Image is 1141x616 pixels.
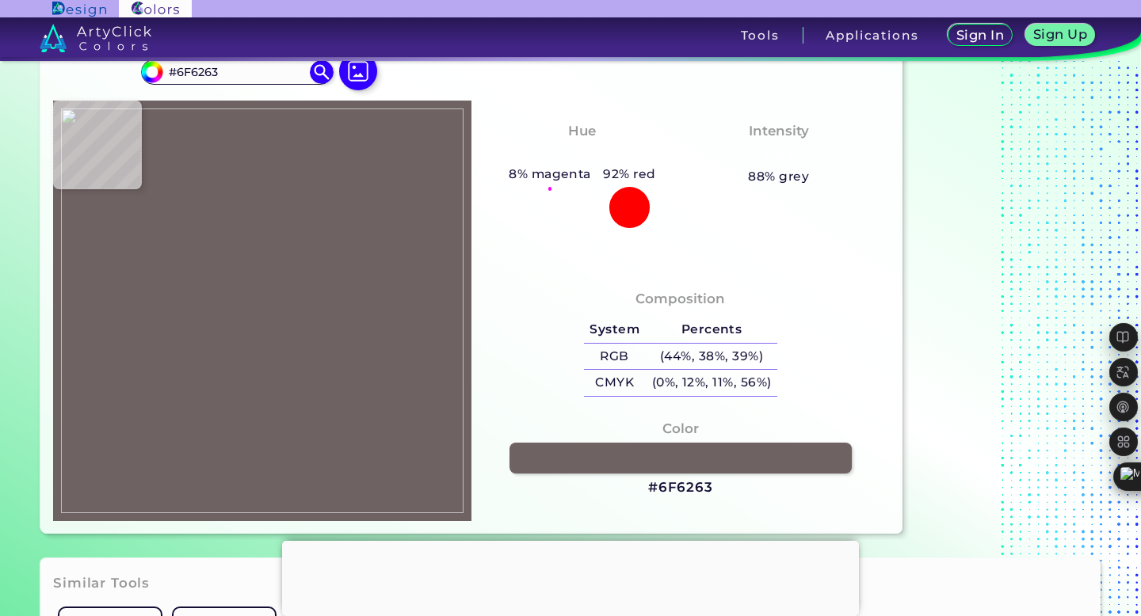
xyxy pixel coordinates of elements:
[648,478,713,497] h3: #6F6263
[502,164,597,184] h5: 8% magenta
[1028,25,1091,45] a: Sign Up
[52,2,105,17] img: ArtyClick Design logo
[61,108,464,513] img: 3ffa5e69-c023-4299-a6d8-b0b4e59a9a6f
[163,62,311,83] input: type color..
[646,317,777,343] h5: Percents
[826,29,918,41] h3: Applications
[646,344,777,370] h5: (44%, 38%, 39%)
[584,370,646,396] h5: CMYK
[909,6,1107,539] iframe: Advertisement
[282,541,859,612] iframe: Advertisement
[662,417,699,440] h4: Color
[646,370,777,396] h5: (0%, 12%, 11%, 56%)
[561,145,603,164] h3: Red
[597,164,662,184] h5: 92% red
[584,344,646,370] h5: RGB
[584,317,646,343] h5: System
[40,24,151,52] img: logo_artyclick_colors_white.svg
[568,120,596,143] h4: Hue
[749,120,809,143] h4: Intensity
[1036,29,1085,40] h5: Sign Up
[310,60,334,84] img: icon search
[635,287,725,310] h4: Composition
[959,29,1002,41] h5: Sign In
[741,29,780,41] h3: Tools
[951,25,1009,45] a: Sign In
[756,145,801,164] h3: Pale
[748,166,809,187] h5: 88% grey
[53,574,150,593] h3: Similar Tools
[339,52,377,90] img: icon picture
